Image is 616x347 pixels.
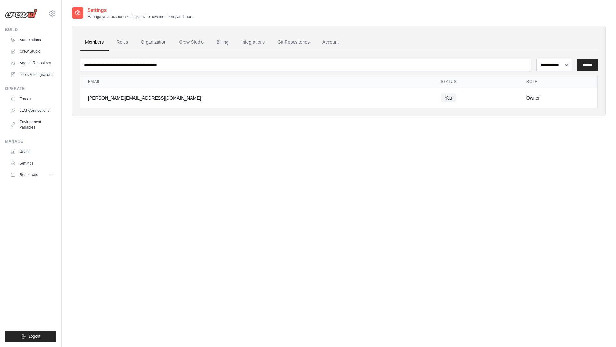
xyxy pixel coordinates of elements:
[5,331,56,342] button: Logout
[8,170,56,180] button: Resources
[8,105,56,116] a: LLM Connections
[20,172,38,177] span: Resources
[5,139,56,144] div: Manage
[87,6,194,14] h2: Settings
[272,34,315,51] a: Git Repositories
[80,34,109,51] a: Members
[8,69,56,80] a: Tools & Integrations
[8,147,56,157] a: Usage
[8,46,56,57] a: Crew Studio
[211,34,234,51] a: Billing
[29,334,40,339] span: Logout
[5,86,56,91] div: Operate
[236,34,270,51] a: Integrations
[8,94,56,104] a: Traces
[8,58,56,68] a: Agents Repository
[111,34,133,51] a: Roles
[317,34,344,51] a: Account
[8,35,56,45] a: Automations
[136,34,171,51] a: Organization
[5,27,56,32] div: Build
[5,9,37,18] img: Logo
[526,95,590,101] div: Owner
[88,95,425,101] div: [PERSON_NAME][EMAIL_ADDRESS][DOMAIN_NAME]
[441,93,456,102] span: You
[80,75,433,88] th: Email
[433,75,519,88] th: Status
[519,75,597,88] th: Role
[8,117,56,132] a: Environment Variables
[174,34,209,51] a: Crew Studio
[8,158,56,168] a: Settings
[87,14,194,19] p: Manage your account settings, invite new members, and more.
